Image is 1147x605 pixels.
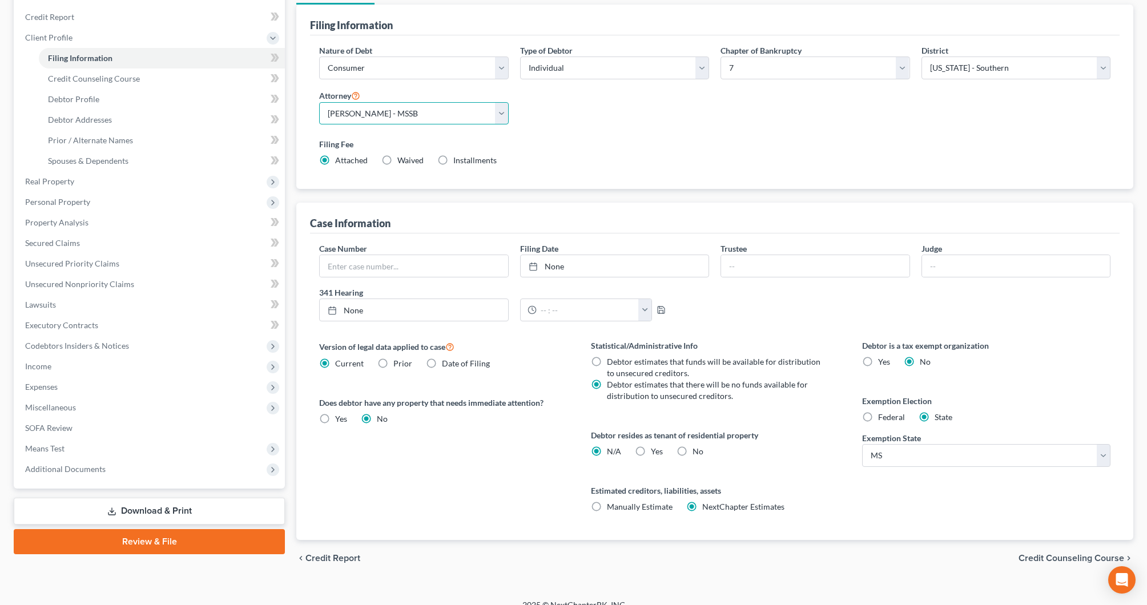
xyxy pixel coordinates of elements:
input: -- [721,255,909,277]
span: Means Test [25,443,65,453]
a: Credit Counseling Course [39,68,285,89]
span: Prior [393,358,412,368]
button: chevron_left Credit Report [296,554,360,563]
span: Property Analysis [25,217,88,227]
span: Prior / Alternate Names [48,135,133,145]
a: Executory Contracts [16,315,285,336]
span: Debtor estimates that funds will be available for distribution to unsecured creditors. [607,357,820,378]
a: Unsecured Nonpriority Claims [16,274,285,295]
span: No [920,357,931,366]
span: Yes [651,446,663,456]
label: Filing Date [520,243,558,255]
span: Credit Report [305,554,360,563]
i: chevron_left [296,554,305,563]
span: Date of Filing [442,358,490,368]
span: Credit Counseling Course [48,74,140,83]
span: Filing Information [48,53,112,63]
i: chevron_right [1124,554,1133,563]
input: Enter case number... [320,255,508,277]
span: SOFA Review [25,423,73,433]
div: Filing Information [310,18,393,32]
a: Prior / Alternate Names [39,130,285,151]
label: 341 Hearing [313,287,715,299]
a: Credit Report [16,7,285,27]
span: Debtor Profile [48,94,99,104]
span: NextChapter Estimates [702,502,784,511]
a: Spouses & Dependents [39,151,285,171]
label: Judge [921,243,942,255]
label: Estimated creditors, liabilities, assets [591,485,839,497]
label: Statistical/Administrative Info [591,340,839,352]
label: District [921,45,948,57]
label: Trustee [721,243,747,255]
a: Unsecured Priority Claims [16,253,285,274]
div: Case Information [310,216,391,230]
span: Yes [878,357,890,366]
span: Codebtors Insiders & Notices [25,341,129,350]
a: Filing Information [39,48,285,68]
span: Waived [397,155,424,165]
span: Attached [335,155,368,165]
label: Type of Debtor [520,45,573,57]
span: N/A [607,446,621,456]
span: Federal [878,412,905,422]
a: Debtor Addresses [39,110,285,130]
a: Lawsuits [16,295,285,315]
div: Open Intercom Messenger [1108,566,1136,594]
a: SOFA Review [16,418,285,438]
label: Version of legal data applied to case [319,340,568,353]
label: Nature of Debt [319,45,372,57]
a: None [521,255,709,277]
button: Credit Counseling Course chevron_right [1019,554,1133,563]
a: None [320,299,508,321]
span: Current [335,358,364,368]
span: No [377,414,388,424]
span: State [935,412,952,422]
a: Review & File [14,529,285,554]
span: Unsecured Nonpriority Claims [25,279,134,289]
label: Does debtor have any property that needs immediate attention? [319,397,568,409]
span: Real Property [25,176,74,186]
label: Filing Fee [319,138,1110,150]
span: Credit Counseling Course [1019,554,1124,563]
span: Client Profile [25,33,73,42]
label: Exemption Election [862,395,1110,407]
span: Debtor Addresses [48,115,112,124]
span: Miscellaneous [25,402,76,412]
label: Attorney [319,88,360,102]
span: Secured Claims [25,238,80,248]
label: Debtor is a tax exempt organization [862,340,1110,352]
span: Yes [335,414,347,424]
label: Case Number [319,243,367,255]
span: Additional Documents [25,464,106,474]
span: Executory Contracts [25,320,98,330]
span: Spouses & Dependents [48,156,128,166]
a: Debtor Profile [39,89,285,110]
label: Debtor resides as tenant of residential property [591,429,839,441]
span: Lawsuits [25,300,56,309]
span: Credit Report [25,12,74,22]
span: Personal Property [25,197,90,207]
span: Unsecured Priority Claims [25,259,119,268]
span: Expenses [25,382,58,392]
span: Manually Estimate [607,502,673,511]
a: Property Analysis [16,212,285,233]
a: Download & Print [14,498,285,525]
a: Secured Claims [16,233,285,253]
input: -- [922,255,1110,277]
span: Debtor estimates that there will be no funds available for distribution to unsecured creditors. [607,380,808,401]
span: No [693,446,703,456]
span: Installments [453,155,497,165]
span: Income [25,361,51,371]
label: Exemption State [862,432,921,444]
input: -- : -- [537,299,639,321]
label: Chapter of Bankruptcy [721,45,802,57]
